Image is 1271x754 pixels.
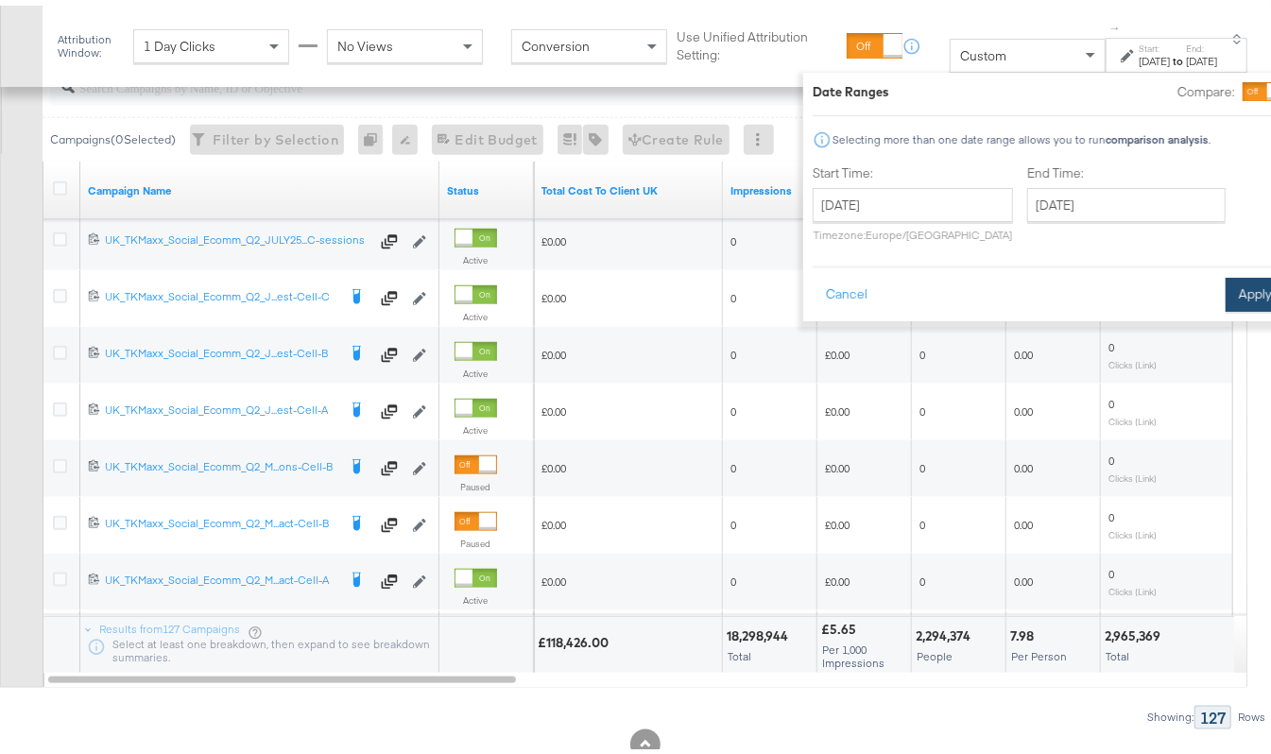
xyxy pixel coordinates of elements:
[447,178,526,193] a: Shows the current state of your Ad Campaign.
[1140,48,1171,63] div: [DATE]
[1177,77,1235,95] label: Compare:
[1108,505,1114,519] span: 0
[916,622,976,640] div: 2,294,374
[105,397,336,412] div: UK_TKMaxx_Social_Ecomm_Q2_J...est-Cell-A
[1108,20,1125,26] span: ↑
[1014,399,1033,413] span: 0.00
[541,569,566,583] span: £0.00
[105,340,336,355] div: UK_TKMaxx_Social_Ecomm_Q2_J...est-Cell-B
[541,399,566,413] span: £0.00
[1108,580,1157,591] sub: Clicks (Link)
[825,342,850,356] span: £0.00
[455,532,497,544] label: Paused
[538,628,614,646] div: £118,426.00
[522,32,590,49] span: Conversion
[105,567,336,582] div: UK_TKMaxx_Social_Ecomm_Q2_M...act-Cell-A
[105,567,336,586] a: UK_TKMaxx_Social_Ecomm_Q2_M...act-Cell-A
[825,399,850,413] span: £0.00
[105,397,336,416] a: UK_TKMaxx_Social_Ecomm_Q2_J...est-Cell-A
[541,512,566,526] span: £0.00
[50,126,176,143] div: Campaigns ( 0 Selected)
[813,272,881,306] button: Cancel
[1108,561,1114,575] span: 0
[730,285,736,300] span: 0
[105,510,336,529] a: UK_TKMaxx_Social_Ecomm_Q2_M...act-Cell-B
[1187,48,1218,63] div: [DATE]
[105,283,336,302] a: UK_TKMaxx_Social_Ecomm_Q2_J...est-Cell-C
[1194,700,1231,724] div: 127
[730,178,810,193] a: The number of times your ad was served. On mobile apps an ad is counted as served the first time ...
[541,229,566,243] span: £0.00
[1010,622,1039,640] div: 7.98
[1108,391,1114,405] span: 0
[919,399,925,413] span: 0
[88,178,432,193] a: Your campaign name.
[917,643,953,658] span: People
[1014,342,1033,356] span: 0.00
[541,285,566,300] span: £0.00
[730,569,736,583] span: 0
[677,23,839,58] label: Use Unified Attribution Setting:
[727,622,794,640] div: 18,298,944
[919,569,925,583] span: 0
[1187,37,1218,49] label: End:
[813,77,889,95] div: Date Ranges
[919,512,925,526] span: 0
[813,222,1013,236] p: Timezone: Europe/[GEOGRAPHIC_DATA]
[1171,48,1187,62] strong: to
[1108,410,1157,421] sub: Clicks (Link)
[1108,467,1157,478] sub: Clicks (Link)
[1146,705,1194,718] div: Showing:
[57,27,124,54] div: Attribution Window:
[1108,353,1157,365] sub: Clicks (Link)
[1011,643,1067,658] span: Per Person
[728,643,751,658] span: Total
[1105,622,1166,640] div: 2,965,369
[358,119,392,149] div: 0
[825,512,850,526] span: £0.00
[821,615,862,633] div: £5.65
[541,342,566,356] span: £0.00
[455,475,497,488] label: Paused
[105,454,336,469] div: UK_TKMaxx_Social_Ecomm_Q2_M...ons-Cell-B
[1014,455,1033,470] span: 0.00
[105,454,336,472] a: UK_TKMaxx_Social_Ecomm_Q2_M...ons-Cell-B
[1108,448,1114,462] span: 0
[730,342,736,356] span: 0
[337,32,393,49] span: No Views
[105,340,336,359] a: UK_TKMaxx_Social_Ecomm_Q2_J...est-Cell-B
[919,455,925,470] span: 0
[455,589,497,601] label: Active
[541,178,715,193] a: Total Cost To Client
[1140,37,1171,49] label: Start:
[730,455,736,470] span: 0
[822,637,885,664] span: Per 1,000 Impressions
[1108,334,1114,349] span: 0
[1014,569,1033,583] span: 0.00
[1237,705,1266,718] div: Rows
[541,455,566,470] span: £0.00
[832,128,1211,141] div: Selecting more than one date range allows you to run .
[730,399,736,413] span: 0
[455,248,497,261] label: Active
[105,227,369,246] a: UK_TKMaxx_Social_Ecomm_Q2_JULY25...C-sessions
[455,419,497,431] label: Active
[813,159,1013,177] label: Start Time:
[1106,643,1129,658] span: Total
[1027,159,1233,177] label: End Time:
[919,342,925,356] span: 0
[455,305,497,317] label: Active
[1014,512,1033,526] span: 0.00
[960,42,1006,59] span: Custom
[105,227,369,242] div: UK_TKMaxx_Social_Ecomm_Q2_JULY25...C-sessions
[105,510,336,525] div: UK_TKMaxx_Social_Ecomm_Q2_M...act-Cell-B
[455,362,497,374] label: Active
[144,32,215,49] span: 1 Day Clicks
[1106,127,1209,141] strong: comparison analysis
[105,283,336,299] div: UK_TKMaxx_Social_Ecomm_Q2_J...est-Cell-C
[730,229,736,243] span: 0
[730,512,736,526] span: 0
[825,455,850,470] span: £0.00
[1108,523,1157,535] sub: Clicks (Link)
[825,569,850,583] span: £0.00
